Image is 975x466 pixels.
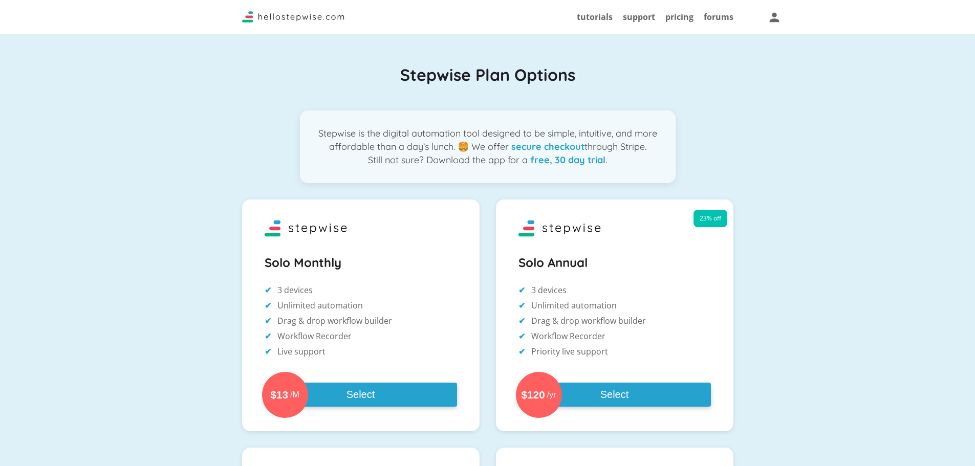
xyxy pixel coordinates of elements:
li: Workflow Recorder [265,329,457,343]
img: Stepwise [508,216,611,241]
span: $13 [270,389,288,401]
span: $120 [521,389,545,401]
li: Live support [265,345,457,358]
button: $120/yrSelect [518,383,711,407]
img: Logo [242,11,344,23]
a: tutorials [577,11,613,23]
button: $13/MSelect [265,383,457,407]
li: Workflow Recorder [518,329,711,343]
h2: Solo Annual [518,252,711,274]
strong: secure checkout [511,141,584,152]
li: 3 devices [518,283,711,297]
li: Drag & drop workflow builder [265,314,457,327]
li: Unlimited automation [265,299,457,312]
p: Stepwise is the digital automation tool designed to be simple, intuitive, and more affordable tha... [300,110,676,183]
li: 3 devices [265,283,457,297]
strong: free, 30 day trial [530,154,605,166]
img: Stepwise [254,216,357,241]
a: support [623,11,655,23]
li: Priority live support [518,345,711,358]
span: 23% off [694,210,727,227]
li: Drag & drop workflow builder [518,314,711,327]
a: Stepwise [242,14,344,25]
span: /M [290,390,299,400]
a: pricing [665,11,694,23]
h2: Solo Monthly [265,252,457,274]
li: Unlimited automation [518,299,711,312]
a: forums [704,11,733,23]
h1: Stepwise Plan Options [242,64,733,86]
span: /yr [547,390,556,400]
